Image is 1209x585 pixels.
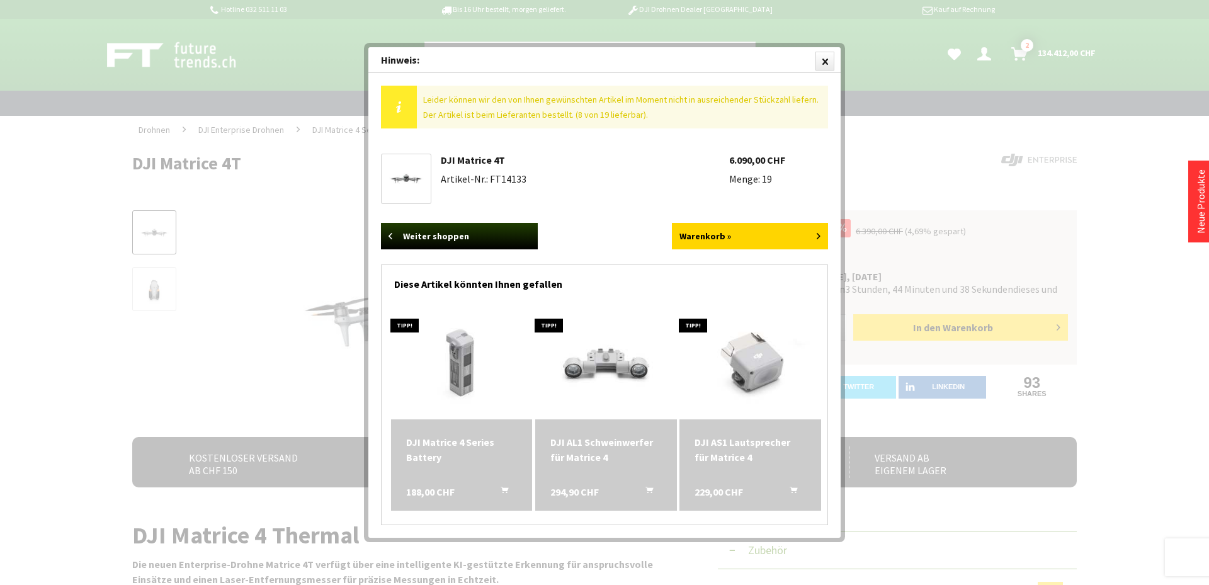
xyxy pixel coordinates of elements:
[672,223,829,249] a: Warenkorb »
[441,173,729,185] li: Artikel-Nr.: FT14133
[385,167,428,191] img: DJI Matrice 4T
[695,434,806,465] div: DJI AS1 Lautsprecher für Matrice 4
[550,434,662,465] div: DJI AL1 Schweinwerfer für Matrice 4
[417,86,828,128] div: Leider können wir den von Ihnen gewünschten Artikel im Moment nicht in ausreichender Stückzahl li...
[695,484,743,499] span: 229,00 CHF
[630,484,661,501] button: In den Warenkorb
[406,434,518,465] div: DJI Matrice 4 Series Battery
[385,157,428,200] a: DJI Matrice 4T
[550,484,599,499] span: 294,90 CHF
[381,223,538,249] a: Weiter shoppen
[394,265,815,297] div: Diese Artikel könnten Ihnen gefallen
[406,434,518,465] a: DJI Matrice 4 Series Battery 188,00 CHF In den Warenkorb
[1195,169,1207,234] a: Neue Produkte
[406,484,455,499] span: 188,00 CHF
[695,434,806,465] a: DJI AS1 Lautsprecher für Matrice 4 229,00 CHF In den Warenkorb
[550,434,662,465] a: DJI AL1 Schweinwerfer für Matrice 4 294,90 CHF In den Warenkorb
[679,315,821,410] img: DJI AS1 Lautsprecher für Matrice 4
[535,315,677,410] img: DJI AL1 Schweinwerfer für Matrice 4
[775,484,805,501] button: In den Warenkorb
[391,315,533,410] img: DJI Matrice 4 Series Battery
[441,154,505,166] a: DJI Matrice 4T
[729,173,829,185] li: Menge: 19
[368,47,841,73] div: Hinweis:
[485,484,516,501] button: In den Warenkorb
[729,154,829,166] li: 6.090,00 CHF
